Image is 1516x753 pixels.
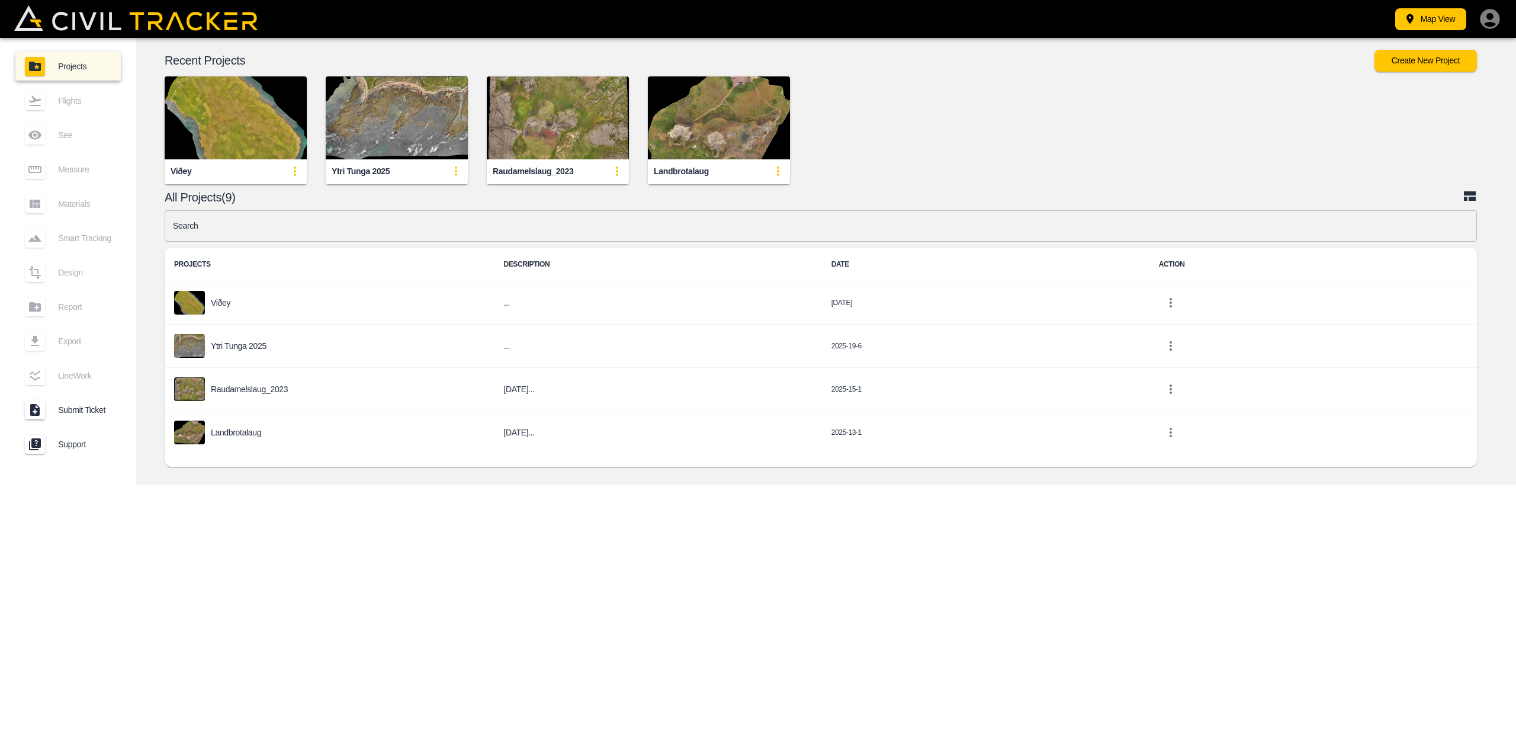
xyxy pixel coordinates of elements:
div: Ytri Tunga 2025 [332,166,390,177]
img: Ytri Tunga 2025 [326,76,468,159]
h6: Vegetation mapping with emphasis on the Nootka lupine at Throskuldabrekkur / Grensas in Stykkisho... [503,464,812,493]
p: All Projects(9) [165,193,1463,202]
img: project-image [174,421,205,444]
img: project-image [174,467,205,491]
a: Submit Ticket [15,396,121,424]
button: update-card-details [283,159,307,183]
td: [DATE] [822,281,1149,325]
button: Create New Project [1374,50,1477,72]
span: Support [58,440,111,449]
th: ACTION [1149,248,1477,281]
h6: 20 July 2023 [503,382,812,397]
button: update-card-details [766,159,790,183]
h6: ... [503,296,812,310]
p: Viðey [211,298,230,307]
img: project-image [174,291,205,315]
td: 2024-16-12 [822,454,1149,503]
img: Landbrotalaug [648,76,790,159]
button: Map View [1395,8,1466,30]
div: Viðey [171,166,191,177]
table: project-list-table [165,248,1477,676]
p: Ytri Tunga 2025 [211,341,266,351]
img: project-image [174,334,205,358]
h6: 20.7.2023 [503,425,812,440]
td: 2025-19-6 [822,325,1149,368]
p: Raudamelslaug_2023 [211,384,288,394]
button: update-card-details [605,159,629,183]
a: Projects [15,52,121,81]
h6: ... [503,339,812,354]
img: Civil Tracker [14,5,258,30]
th: PROJECTS [165,248,494,281]
button: update-card-details [444,159,468,183]
div: Raudamelslaug_2023 [493,166,573,177]
th: DESCRIPTION [494,248,821,281]
th: DATE [822,248,1149,281]
p: Recent Projects [165,56,1374,65]
a: Support [15,430,121,459]
span: Submit Ticket [58,405,111,415]
img: Raudamelslaug_2023 [487,76,629,159]
td: 2025-13-1 [822,411,1149,454]
td: 2025-15-1 [822,368,1149,411]
span: Projects [58,62,111,71]
img: project-image [174,377,205,401]
div: Landbrotalaug [654,166,709,177]
p: Landbrotalaug [211,428,261,437]
img: Viðey [165,76,307,159]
